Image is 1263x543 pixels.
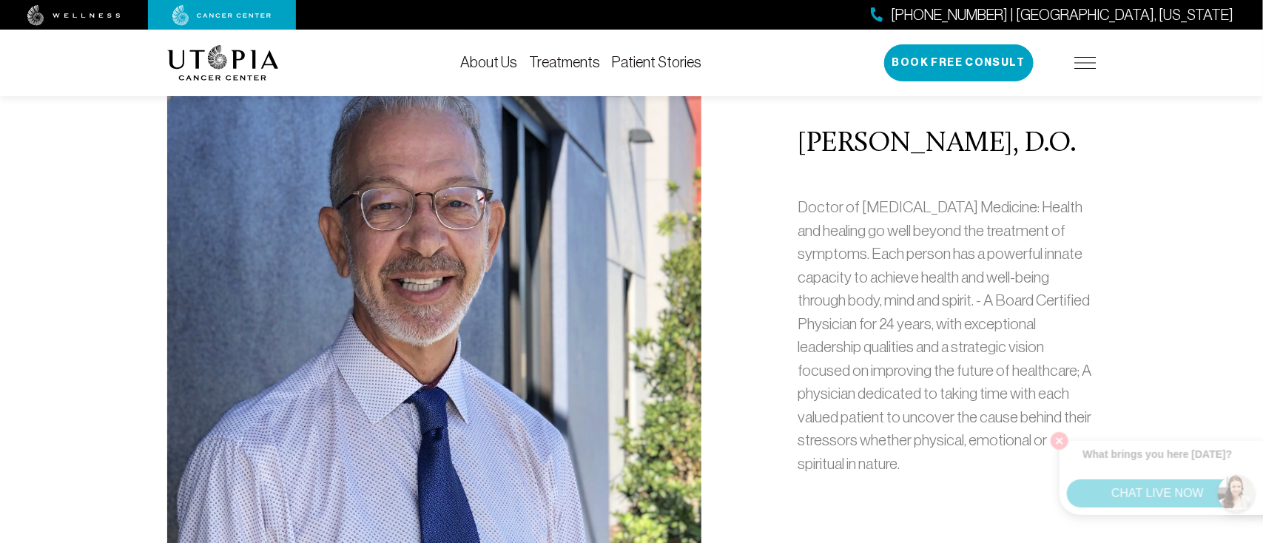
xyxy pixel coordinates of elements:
img: logo [167,45,279,81]
img: icon-hamburger [1074,57,1097,69]
p: Doctor of [MEDICAL_DATA] Medicine: Health and healing go well beyond the treatment of symptoms. E... [798,195,1097,475]
img: cancer center [172,5,272,26]
button: Book Free Consult [884,44,1034,81]
a: Patient Stories [613,54,702,70]
a: Treatments [530,54,601,70]
h2: [PERSON_NAME], D.O. [798,129,1097,160]
img: wellness [27,5,121,26]
span: [PHONE_NUMBER] | [GEOGRAPHIC_DATA], [US_STATE] [891,4,1233,26]
a: About Us [461,54,518,70]
a: [PHONE_NUMBER] | [GEOGRAPHIC_DATA], [US_STATE] [871,4,1233,26]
